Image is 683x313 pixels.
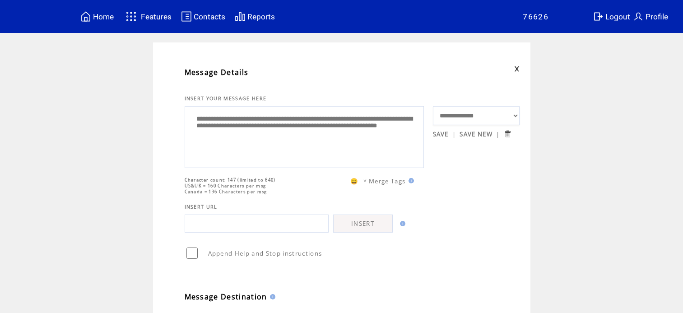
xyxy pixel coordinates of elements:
[433,130,449,138] a: SAVE
[194,12,225,21] span: Contacts
[452,130,456,138] span: |
[591,9,632,23] a: Logout
[185,204,218,210] span: INSERT URL
[363,177,406,185] span: * Merge Tags
[633,11,644,22] img: profile.svg
[496,130,500,138] span: |
[122,8,173,25] a: Features
[93,12,114,21] span: Home
[181,11,192,22] img: contacts.svg
[180,9,227,23] a: Contacts
[233,9,276,23] a: Reports
[523,12,548,21] span: 76626
[185,177,276,183] span: Character count: 147 (limited to 640)
[185,183,266,189] span: US&UK = 160 Characters per msg
[593,11,604,22] img: exit.svg
[185,95,267,102] span: INSERT YOUR MESSAGE HERE
[185,292,267,302] span: Message Destination
[80,11,91,22] img: home.svg
[350,177,358,185] span: 😀
[141,12,172,21] span: Features
[406,178,414,183] img: help.gif
[333,215,393,233] a: INSERT
[208,249,322,257] span: Append Help and Stop instructions
[267,294,275,299] img: help.gif
[460,130,493,138] a: SAVE NEW
[123,9,139,24] img: features.svg
[79,9,115,23] a: Home
[397,221,405,226] img: help.gif
[185,189,267,195] span: Canada = 136 Characters per msg
[247,12,275,21] span: Reports
[185,67,249,77] span: Message Details
[632,9,669,23] a: Profile
[235,11,246,22] img: chart.svg
[646,12,668,21] span: Profile
[503,130,512,138] input: Submit
[605,12,630,21] span: Logout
